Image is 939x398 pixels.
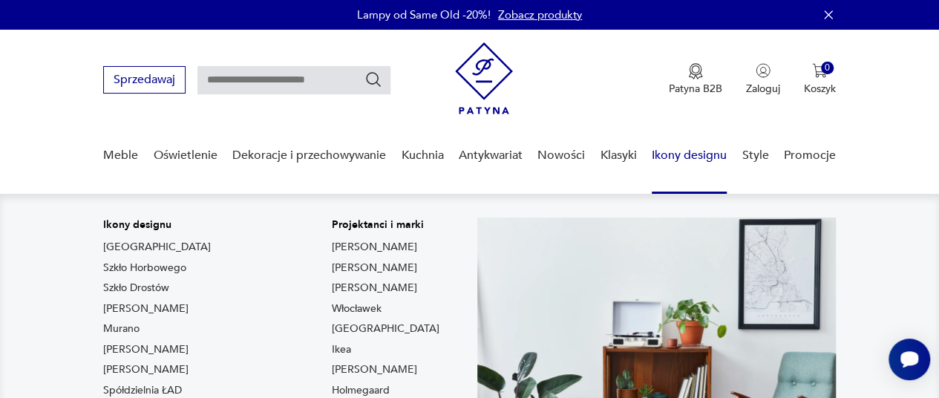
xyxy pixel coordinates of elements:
a: Włocławek [332,301,382,316]
img: Ikona medalu [688,63,703,79]
a: [PERSON_NAME] [103,342,189,357]
img: Ikonka użytkownika [756,63,770,78]
img: Patyna - sklep z meblami i dekoracjami vintage [455,42,513,114]
a: [PERSON_NAME] [332,362,417,377]
a: Holmegaard [332,383,390,398]
a: [PERSON_NAME] [332,240,417,255]
a: [PERSON_NAME] [332,281,417,296]
p: Lampy od Same Old -20%! [357,7,491,22]
a: Ikea [332,342,351,357]
button: Sprzedawaj [103,66,186,94]
p: Koszyk [804,82,836,96]
button: 0Koszyk [804,63,836,96]
a: Oświetlenie [154,127,217,184]
button: Zaloguj [746,63,780,96]
img: Ikona koszyka [812,63,827,78]
a: [PERSON_NAME] [332,261,417,275]
a: Klasyki [601,127,637,184]
div: 0 [821,62,834,74]
a: [PERSON_NAME] [103,301,189,316]
p: Zaloguj [746,82,780,96]
a: Szkło Drostów [103,281,169,296]
a: Dekoracje i przechowywanie [232,127,386,184]
a: Kuchnia [401,127,443,184]
p: Ikony designu [103,218,287,232]
a: Ikona medaluPatyna B2B [669,63,722,96]
iframe: Smartsupp widget button [889,339,930,380]
a: Zobacz produkty [498,7,582,22]
a: Szkło Horbowego [103,261,186,275]
button: Szukaj [364,71,382,88]
a: Antykwariat [459,127,523,184]
button: Patyna B2B [669,63,722,96]
a: Style [742,127,768,184]
a: Nowości [537,127,585,184]
a: Promocje [784,127,836,184]
a: Murano [103,322,140,336]
a: [GEOGRAPHIC_DATA] [103,240,211,255]
p: Patyna B2B [669,82,722,96]
a: Meble [103,127,138,184]
a: Spółdzielnia ŁAD [103,383,182,398]
a: Sprzedawaj [103,76,186,86]
p: Projektanci i marki [332,218,439,232]
a: Ikony designu [652,127,727,184]
a: [PERSON_NAME] [103,362,189,377]
a: [GEOGRAPHIC_DATA] [332,322,439,336]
